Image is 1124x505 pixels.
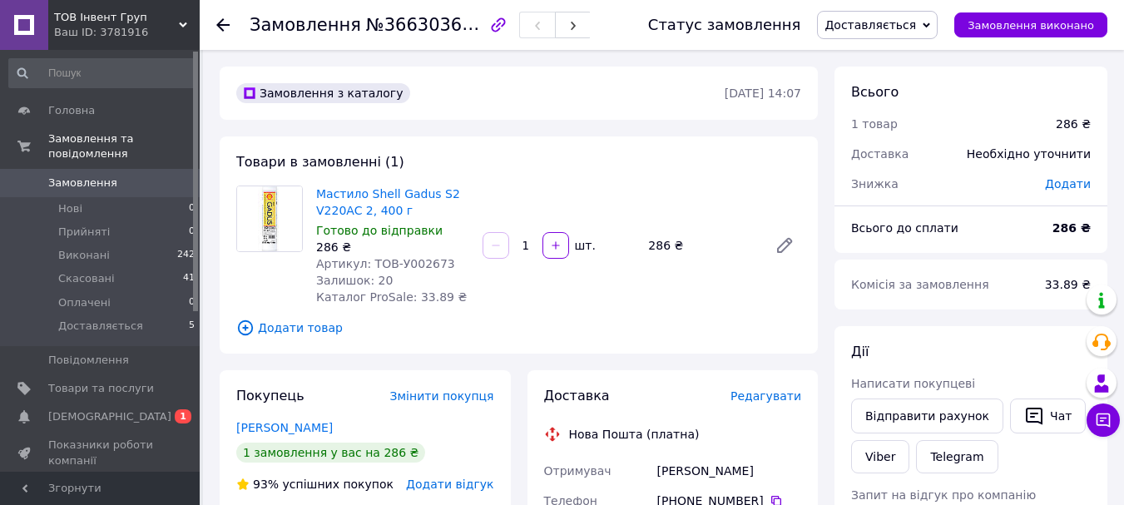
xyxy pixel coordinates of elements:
span: 33.89 ₴ [1045,278,1091,291]
span: №366303695 [366,14,484,35]
span: Додати товар [236,319,801,337]
span: Редагувати [730,389,801,403]
a: Telegram [916,440,998,473]
span: Замовлення та повідомлення [48,131,200,161]
span: Повідомлення [48,353,129,368]
span: Написати покупцеві [851,377,975,390]
span: Додати відгук [406,478,493,491]
span: 0 [189,225,195,240]
span: Нові [58,201,82,216]
span: Всього [851,84,899,100]
span: Змінити покупця [390,389,494,403]
span: Доставка [851,147,909,161]
span: Артикул: ТОВ-У002673 [316,257,455,270]
span: Знижка [851,177,899,191]
span: 41 [183,271,195,286]
button: Замовлення виконано [954,12,1107,37]
span: Замовлення [48,176,117,191]
span: 93% [253,478,279,491]
span: 242 [177,248,195,263]
span: Доставляється [58,319,143,334]
span: Товари в замовленні (1) [236,154,404,170]
span: Замовлення [250,15,361,35]
span: Головна [48,103,95,118]
div: Замовлення з каталогу [236,83,410,103]
span: Скасовані [58,271,115,286]
span: Додати [1045,177,1091,191]
span: Замовлення виконано [968,19,1094,32]
span: 1 [175,409,191,423]
a: Редагувати [768,229,801,262]
span: Каталог ProSale: 33.89 ₴ [316,290,467,304]
div: Нова Пошта (платна) [565,426,704,443]
span: Товари та послуги [48,381,154,396]
time: [DATE] 14:07 [725,87,801,100]
span: Оплачені [58,295,111,310]
span: 0 [189,201,195,216]
span: Прийняті [58,225,110,240]
span: Залишок: 20 [316,274,393,287]
a: Мастило Shell Gadus S2 V220AC 2, 400 г [316,187,460,217]
span: 5 [189,319,195,334]
div: шт. [571,237,597,254]
span: Всього до сплати [851,221,958,235]
b: 286 ₴ [1052,221,1091,235]
span: Доставка [544,388,610,404]
span: ТОВ Інвент Груп [54,10,179,25]
div: успішних покупок [236,476,394,493]
span: 0 [189,295,195,310]
input: Пошук [8,58,196,88]
span: 1 товар [851,117,898,131]
button: Відправити рахунок [851,399,1003,433]
a: [PERSON_NAME] [236,421,333,434]
span: Виконані [58,248,110,263]
div: 1 замовлення у вас на 286 ₴ [236,443,425,463]
a: Viber [851,440,909,473]
span: Показники роботи компанії [48,438,154,468]
span: Готово до відправки [316,224,443,237]
div: Ваш ID: 3781916 [54,25,200,40]
span: Запит на відгук про компанію [851,488,1036,502]
div: 286 ₴ [641,234,761,257]
span: Покупець [236,388,305,404]
div: Повернутися назад [216,17,230,33]
button: Чат [1010,399,1086,433]
span: [DEMOGRAPHIC_DATA] [48,409,171,424]
img: Мастило Shell Gadus S2 V220AC 2, 400 г [237,186,302,251]
span: Дії [851,344,869,359]
div: [PERSON_NAME] [654,456,805,486]
div: 286 ₴ [316,239,469,255]
span: Комісія за замовлення [851,278,989,291]
div: 286 ₴ [1056,116,1091,132]
button: Чат з покупцем [1087,404,1120,437]
span: Отримувач [544,464,612,478]
span: Доставляється [824,18,916,32]
div: Статус замовлення [648,17,801,33]
div: Необхідно уточнити [957,136,1101,172]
